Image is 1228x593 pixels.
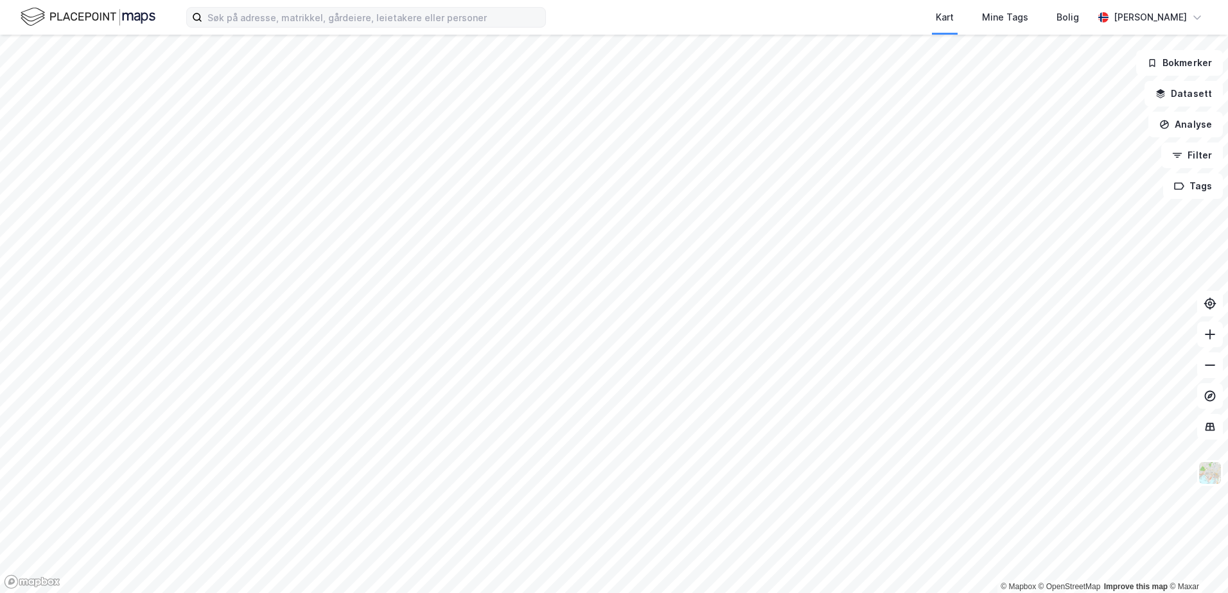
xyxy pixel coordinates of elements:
a: Improve this map [1104,582,1168,591]
button: Tags [1163,173,1223,199]
img: logo.f888ab2527a4732fd821a326f86c7f29.svg [21,6,155,28]
img: Z [1198,461,1222,485]
div: Mine Tags [982,10,1028,25]
a: Mapbox [1001,582,1036,591]
div: Kontrollprogram for chat [1164,531,1228,593]
div: Bolig [1057,10,1079,25]
button: Filter [1161,142,1223,168]
a: Mapbox homepage [4,574,60,589]
a: OpenStreetMap [1039,582,1101,591]
button: Datasett [1145,81,1223,107]
div: Kart [936,10,954,25]
input: Søk på adresse, matrikkel, gårdeiere, leietakere eller personer [202,8,545,27]
button: Analyse [1148,112,1223,137]
div: [PERSON_NAME] [1114,10,1187,25]
iframe: Chat Widget [1164,531,1228,593]
button: Bokmerker [1136,50,1223,76]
